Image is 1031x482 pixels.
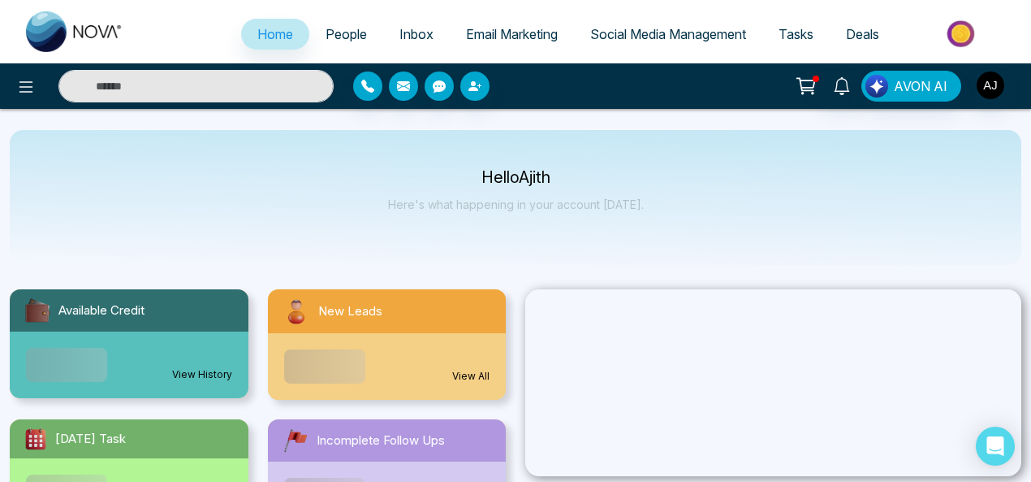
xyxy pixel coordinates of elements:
a: Email Marketing [450,19,574,50]
span: Email Marketing [466,26,558,42]
img: Nova CRM Logo [26,11,123,52]
span: Social Media Management [590,26,746,42]
img: followUps.svg [281,426,310,455]
img: availableCredit.svg [23,296,52,325]
span: Home [257,26,293,42]
span: New Leads [318,302,382,321]
div: Open Intercom Messenger [976,427,1015,466]
a: View All [452,369,490,384]
p: Here's what happening in your account [DATE]. [388,198,644,211]
span: Deals [846,26,879,42]
span: Inbox [399,26,434,42]
img: Market-place.gif [904,15,1021,52]
span: People [326,26,367,42]
a: Inbox [383,19,450,50]
a: Tasks [762,19,830,50]
a: People [309,19,383,50]
a: Deals [830,19,895,50]
span: AVON AI [894,76,947,96]
a: Home [241,19,309,50]
span: Available Credit [58,302,145,320]
img: newLeads.svg [281,296,312,327]
a: Social Media Management [574,19,762,50]
span: [DATE] Task [55,430,126,449]
span: Tasks [779,26,813,42]
span: Incomplete Follow Ups [317,432,445,450]
p: Hello Ajith [388,171,644,185]
img: User Avatar [977,72,1004,99]
img: Lead Flow [865,75,888,98]
img: todayTask.svg [23,426,49,452]
a: View History [172,367,232,382]
button: AVON AI [861,71,961,102]
a: New LeadsView All [258,289,516,400]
